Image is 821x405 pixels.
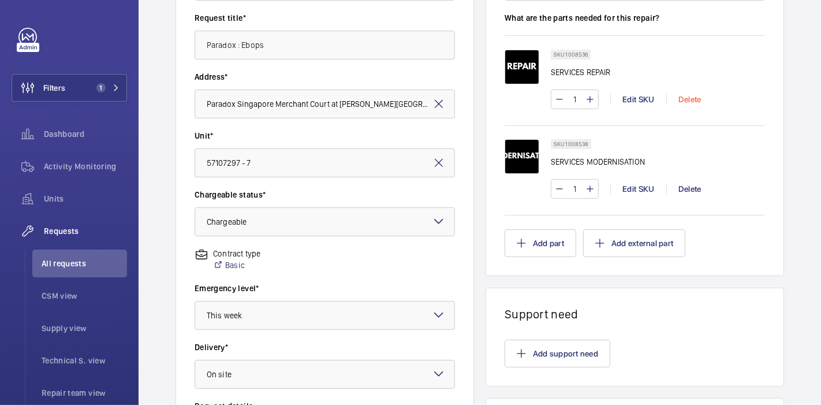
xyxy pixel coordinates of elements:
p: SKU 1008536 [554,53,588,57]
span: Activity Monitoring [44,161,127,172]
label: Request title* [195,12,455,24]
span: Units [44,193,127,205]
a: Basic [213,259,260,271]
p: SERVICES MODERNISATION [551,156,645,168]
span: Dashboard [44,128,127,140]
span: Supply view [42,322,127,334]
div: Delete [666,183,713,195]
span: This week [207,311,242,320]
p: Contract type [213,248,260,259]
button: Add external part [583,229,685,257]
label: Delivery* [195,341,455,353]
span: Requests [44,225,127,237]
button: Add support need [505,340,610,367]
span: Filters [43,82,65,94]
span: CSM view [42,290,127,302]
label: Unit* [195,130,455,142]
span: Technical S. view [42,355,127,366]
div: Edit SKU [610,94,666,105]
span: On site [207,370,232,379]
img: 4IH7dyk0lKfVbRFSf4R9ywTe9GShna42_NoCtMvpQiKEiGqH.png [505,50,539,84]
img: 7rk30kBFCpLCGw22LQvjsBKO9vMSU4ADyMMIhNre_BYDf4Iy.png [505,139,539,174]
span: All requests [42,258,127,269]
span: 1 [96,83,106,92]
div: Edit SKU [610,183,666,195]
button: Add part [505,229,576,257]
label: Address* [195,71,455,83]
p: SKU 1008538 [554,142,588,146]
label: Chargeable status* [195,189,455,200]
input: Enter unit [195,148,455,177]
h1: Support need [505,307,765,321]
input: Enter address [195,90,455,118]
label: Emergency level* [195,283,455,294]
input: Type request title [195,31,455,60]
span: Repair team view [42,387,127,399]
div: Delete [666,94,713,105]
button: Filters1 [12,74,127,102]
label: What are the parts needed for this repair? [505,12,765,24]
p: SERVICES REPAIR [551,66,611,78]
span: Chargeable [207,217,247,226]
